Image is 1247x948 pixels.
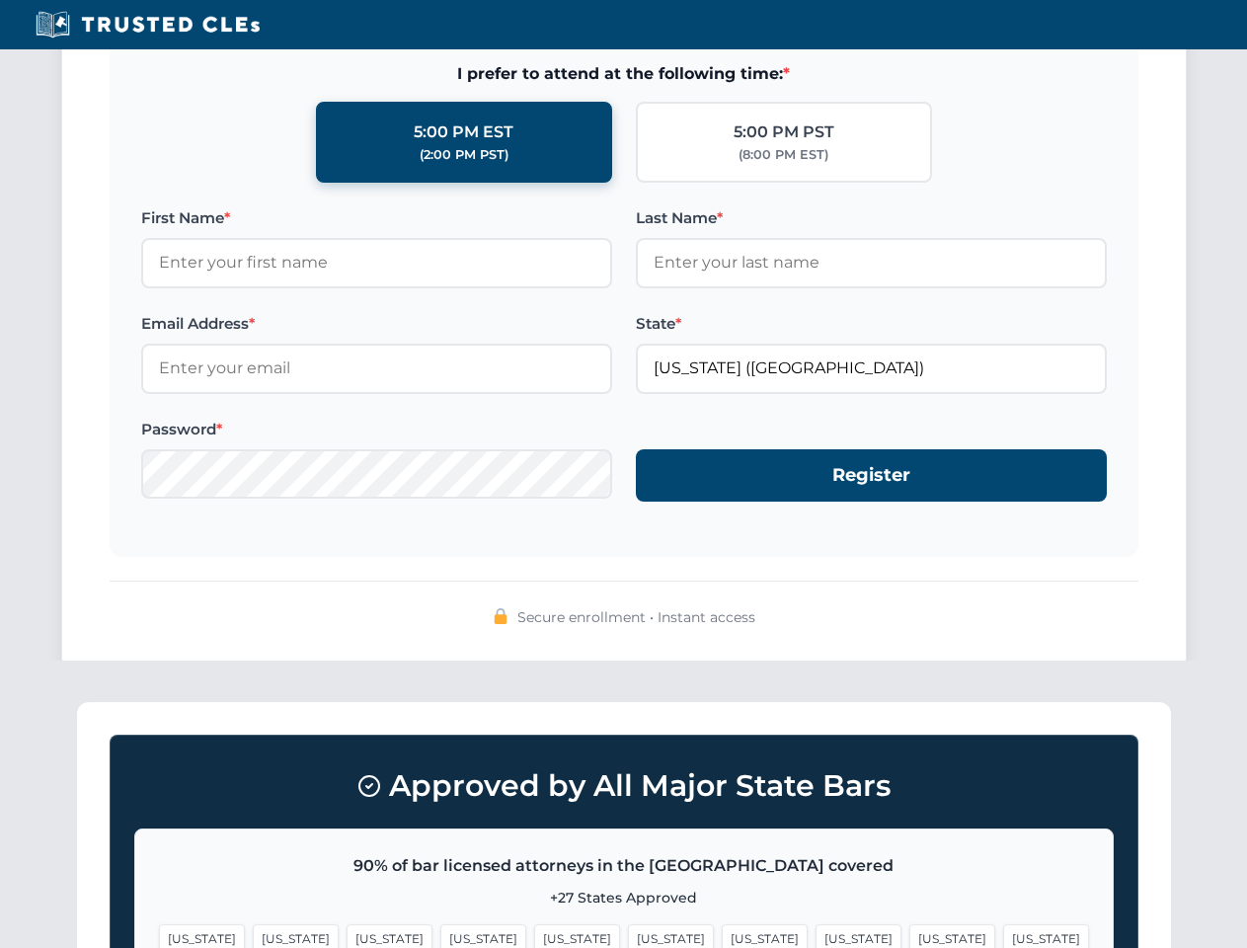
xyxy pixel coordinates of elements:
[517,606,755,628] span: Secure enrollment • Instant access
[636,206,1107,230] label: Last Name
[141,344,612,393] input: Enter your email
[141,238,612,287] input: Enter your first name
[493,608,508,624] img: 🔒
[420,145,508,165] div: (2:00 PM PST)
[134,759,1114,813] h3: Approved by All Major State Bars
[141,312,612,336] label: Email Address
[734,119,834,145] div: 5:00 PM PST
[141,61,1107,87] span: I prefer to attend at the following time:
[159,853,1089,879] p: 90% of bar licensed attorneys in the [GEOGRAPHIC_DATA] covered
[636,344,1107,393] input: Florida (FL)
[739,145,828,165] div: (8:00 PM EST)
[636,312,1107,336] label: State
[414,119,513,145] div: 5:00 PM EST
[30,10,266,39] img: Trusted CLEs
[159,887,1089,908] p: +27 States Approved
[636,449,1107,502] button: Register
[141,206,612,230] label: First Name
[636,238,1107,287] input: Enter your last name
[141,418,612,441] label: Password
